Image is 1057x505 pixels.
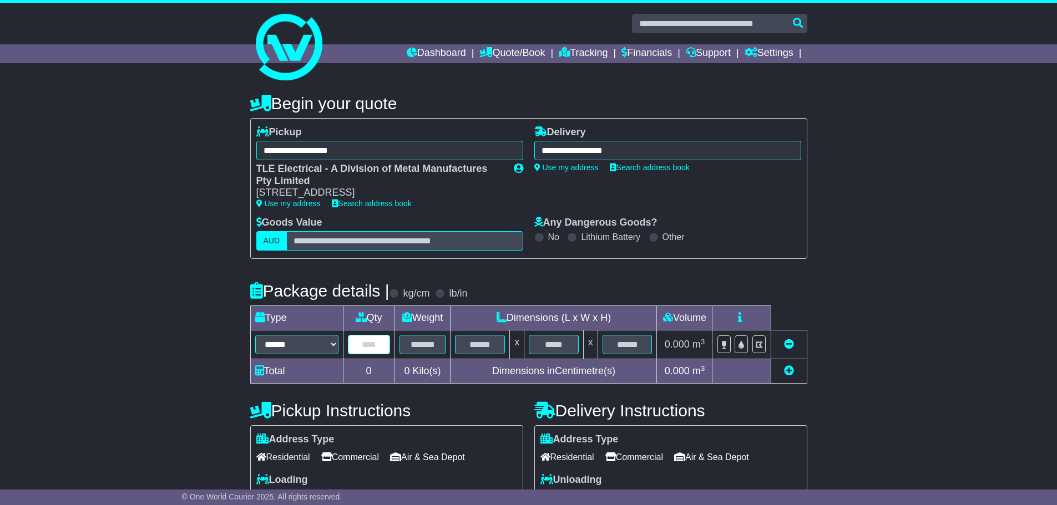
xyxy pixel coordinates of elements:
a: Add new item [784,365,794,376]
a: Use my address [256,199,321,208]
td: Kilo(s) [395,359,451,384]
label: Any Dangerous Goods? [534,217,658,229]
span: Residential [540,448,594,466]
a: Dashboard [407,44,466,63]
div: TLE Electrical - A Division of Metal Manufactures Pty Limited [256,163,503,187]
td: Weight [395,306,451,330]
span: 0.000 [665,365,690,376]
h4: Pickup Instructions [250,401,523,420]
label: lb/in [449,288,467,300]
td: x [583,330,598,359]
span: Commercial [605,448,663,466]
label: No [548,232,559,242]
label: AUD [256,231,287,251]
a: Quote/Book [479,44,545,63]
span: 0 [404,365,409,376]
h4: Package details | [250,282,390,300]
span: m [692,365,705,376]
td: x [510,330,524,359]
label: kg/cm [403,288,429,300]
td: Type [250,306,343,330]
td: Dimensions in Centimetre(s) [451,359,657,384]
td: 0 [343,359,395,384]
a: Settings [745,44,793,63]
label: Other [662,232,685,242]
span: 0.000 [665,339,690,350]
sup: 3 [701,338,705,346]
span: Residential [256,448,310,466]
span: Commercial [321,448,379,466]
td: Qty [343,306,395,330]
span: © One World Courier 2025. All rights reserved. [182,492,342,501]
h4: Delivery Instructions [534,401,807,420]
td: Total [250,359,343,384]
a: Search address book [610,163,690,172]
a: Support [686,44,731,63]
label: Delivery [534,126,586,139]
label: Unloading [540,474,602,486]
label: Pickup [256,126,302,139]
label: Lithium Battery [581,232,640,242]
div: [STREET_ADDRESS] [256,187,503,199]
a: Use my address [534,163,599,172]
span: Air & Sea Depot [674,448,749,466]
td: Dimensions (L x W x H) [451,306,657,330]
label: Address Type [540,433,619,446]
label: Address Type [256,433,335,446]
sup: 3 [701,364,705,373]
a: Remove this item [784,339,794,350]
a: Tracking [559,44,608,63]
a: Financials [621,44,672,63]
a: Search address book [332,199,412,208]
span: Air & Sea Depot [390,448,465,466]
h4: Begin your quote [250,94,807,113]
label: Goods Value [256,217,322,229]
td: Volume [657,306,712,330]
label: Loading [256,474,308,486]
span: m [692,339,705,350]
